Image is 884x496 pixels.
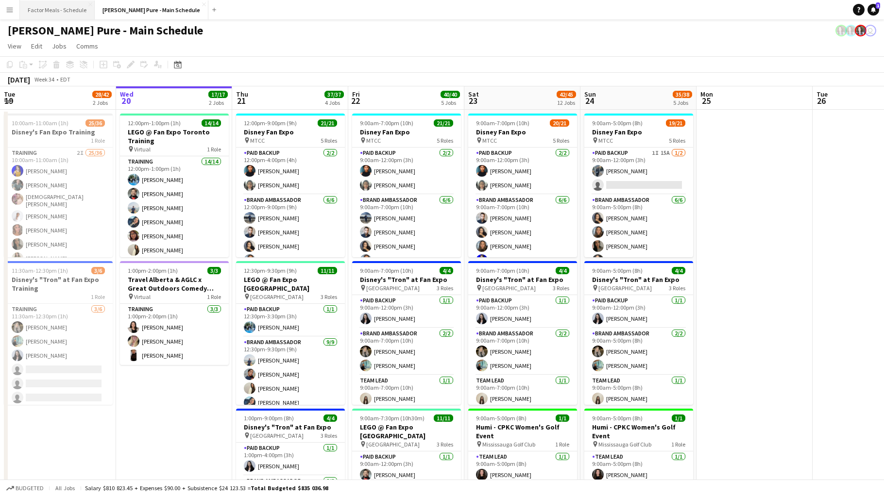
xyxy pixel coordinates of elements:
span: 25/36 [85,119,105,127]
span: 17/17 [208,91,228,98]
span: 9:00am-7:00pm (10h) [360,119,413,127]
app-card-role: Brand Ambassador2/29:00am-5:00pm (8h)[PERSON_NAME][PERSON_NAME] [584,328,693,375]
span: Mississauga Golf Club [598,441,651,448]
span: [GEOGRAPHIC_DATA] [366,441,420,448]
span: [GEOGRAPHIC_DATA] [366,284,420,292]
div: 2 Jobs [209,99,227,106]
span: Fri [352,90,360,99]
span: 1/1 [556,414,569,422]
div: 2 Jobs [93,99,111,106]
app-job-card: 9:00am-7:00pm (10h)4/4Disney's "Tron" at Fan Expo [GEOGRAPHIC_DATA]3 RolesPaid Backup1/19:00am-12... [352,261,461,405]
app-card-role: Team Lead1/19:00am-5:00pm (8h)[PERSON_NAME] [468,451,577,484]
span: 1 Role [555,441,569,448]
div: 9:00am-5:00pm (8h)4/4Disney's "Tron" at Fan Expo [GEOGRAPHIC_DATA]3 RolesPaid Backup1/19:00am-12:... [584,261,693,405]
span: 3 Roles [321,432,337,439]
app-user-avatar: Tifany Scifo [865,25,876,36]
div: [DATE] [8,75,30,84]
div: 12:00pm-9:00pm (9h)21/21Disney Fan Expo MTCC5 RolesPaid Backup2/212:00pm-4:00pm (4h)[PERSON_NAME]... [236,114,345,257]
span: Total Budgeted $835 036.98 [251,484,328,492]
app-job-card: 9:00am-7:00pm (10h)20/21Disney Fan Expo MTCC5 RolesPaid Backup2/29:00am-12:00pm (3h)[PERSON_NAME]... [468,114,577,257]
span: 42/45 [557,91,576,98]
app-card-role: Paid Backup2/212:00pm-4:00pm (4h)[PERSON_NAME][PERSON_NAME] [236,148,345,195]
div: 11:30am-12:30pm (1h)3/6Disney's "Tron" at Fan Expo Training1 RoleTraining3/611:30am-12:30pm (1h)[... [4,261,113,405]
h3: Disney Fan Expo [584,128,693,136]
h3: LEGO @ Fan Expo Toronto Training [120,128,229,145]
button: Factor Meals - Schedule [20,0,95,19]
app-job-card: 12:00pm-1:00pm (1h)14/14LEGO @ Fan Expo Toronto Training Virtual1 RoleTraining14/1412:00pm-1:00pm... [120,114,229,257]
span: 3 Roles [321,293,337,300]
span: 26 [815,95,828,106]
span: 9:00am-7:30pm (10h30m) [360,414,425,422]
span: 21/21 [318,119,337,127]
span: 25 [699,95,713,106]
div: EDT [60,76,70,83]
app-card-role: Training3/611:30am-12:30pm (1h)[PERSON_NAME][PERSON_NAME][PERSON_NAME] [4,304,113,407]
app-job-card: 9:00am-5:00pm (8h)1/1Humi - CPKC Women's Golf Event Mississauga Golf Club1 RoleTeam Lead1/19:00am... [584,409,693,484]
h3: Humi - CPKC Women's Golf Event [584,423,693,440]
span: 10:00am-11:00am (1h) [12,119,68,127]
span: 19/21 [666,119,685,127]
span: Budgeted [16,485,44,492]
h3: Disney's "Tron" at Fan Expo [584,275,693,284]
span: View [8,42,21,50]
span: 1 [876,2,880,9]
app-job-card: 9:00am-5:00pm (8h)19/21Disney Fan Expo MTCC5 RolesPaid Backup1I15A1/29:00am-12:00pm (3h)[PERSON_N... [584,114,693,257]
span: 5 Roles [437,137,453,144]
span: Mon [700,90,713,99]
span: Tue [4,90,15,99]
app-card-role: Paid Backup1/11:00pm-4:00pm (3h)[PERSON_NAME] [236,443,345,476]
span: 21/21 [434,119,453,127]
app-card-role: Paid Backup1/19:00am-12:00pm (3h)[PERSON_NAME] [468,295,577,328]
span: Virtual [134,146,151,153]
div: 12 Jobs [557,99,576,106]
div: 5 Jobs [441,99,459,106]
span: Wed [120,90,134,99]
h3: LEGO @ Fan Expo [GEOGRAPHIC_DATA] [352,423,461,440]
h3: Disney Fan Expo [352,128,461,136]
span: MTCC [598,137,613,144]
a: View [4,40,25,52]
h3: Humi - CPKC Women's Golf Event [468,423,577,440]
span: 21 [235,95,248,106]
app-job-card: 1:00pm-2:00pm (1h)3/3Travel Alberta & AGLC x Great Outdoors Comedy Festival Training Virtual1 Rol... [120,261,229,365]
a: Edit [27,40,46,52]
span: 40/40 [441,91,460,98]
div: 5 Jobs [673,99,692,106]
app-card-role: Training14/1412:00pm-1:00pm (1h)[PERSON_NAME][PERSON_NAME][PERSON_NAME][PERSON_NAME][PERSON_NAME]... [120,156,229,375]
span: 3/3 [207,267,221,274]
span: 1 Role [671,441,685,448]
span: 3 Roles [437,284,453,292]
div: 4 Jobs [325,99,343,106]
span: Comms [76,42,98,50]
app-card-role: Paid Backup1/112:30pm-3:30pm (3h)[PERSON_NAME] [236,304,345,337]
span: 9:00am-5:00pm (8h) [592,119,643,127]
div: 12:30pm-9:30pm (9h)11/11LEGO @ Fan Expo [GEOGRAPHIC_DATA] [GEOGRAPHIC_DATA]3 RolesPaid Backup1/11... [236,261,345,405]
app-card-role: Team Lead1/19:00am-7:00pm (10h)[PERSON_NAME] [468,375,577,408]
span: 28/42 [92,91,112,98]
app-card-role: Brand Ambassador9/912:30pm-9:30pm (9h)[PERSON_NAME][PERSON_NAME][PERSON_NAME][PERSON_NAME] [236,337,345,485]
button: Budgeted [5,483,45,494]
span: 22 [351,95,360,106]
span: Sun [584,90,596,99]
span: 1:00pm-2:00pm (1h) [128,267,178,274]
span: 23 [467,95,479,106]
button: [PERSON_NAME] Pure - Main Schedule [95,0,208,19]
app-card-role: Brand Ambassador6/69:00am-7:00pm (10h)[PERSON_NAME][PERSON_NAME][PERSON_NAME][PERSON_NAME] [352,195,461,298]
span: 5 Roles [669,137,685,144]
div: 9:00am-5:00pm (8h)1/1Humi - CPKC Women's Golf Event Mississauga Golf Club1 RoleTeam Lead1/19:00am... [468,409,577,484]
span: 1:00pm-9:00pm (8h) [244,414,294,422]
span: [GEOGRAPHIC_DATA] [250,293,304,300]
span: 5 Roles [321,137,337,144]
span: 1 Role [91,293,105,300]
app-card-role: Training3/31:00pm-2:00pm (1h)[PERSON_NAME][PERSON_NAME][PERSON_NAME] [120,304,229,365]
span: Jobs [52,42,67,50]
h3: Travel Alberta & AGLC x Great Outdoors Comedy Festival Training [120,275,229,293]
app-card-role: Team Lead1/19:00am-7:00pm (10h)[PERSON_NAME] [352,375,461,408]
span: 5 Roles [553,137,569,144]
span: 3 Roles [553,284,569,292]
span: 4/4 [672,267,685,274]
